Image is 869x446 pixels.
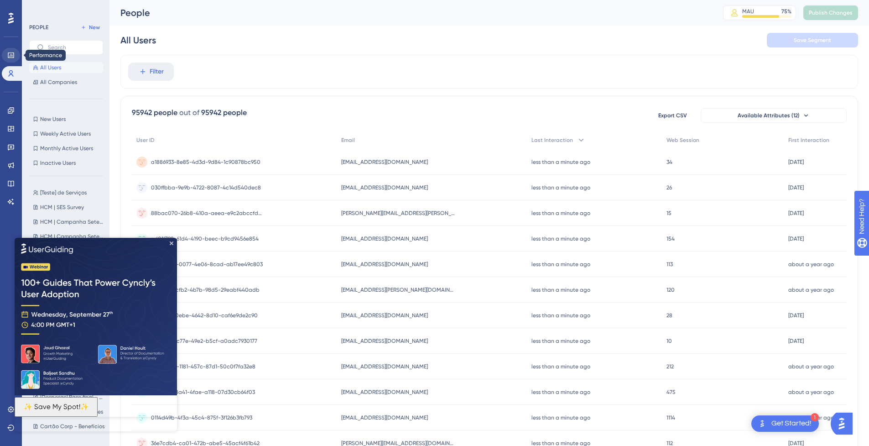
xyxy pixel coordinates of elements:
button: Monthly Active Users [29,143,103,154]
time: about a year ago [788,389,834,395]
span: User ID [136,136,155,144]
span: [EMAIL_ADDRESS][DOMAIN_NAME] [341,337,428,345]
time: about a year ago [788,415,834,421]
span: New Users [40,115,66,123]
button: Export CSV [650,108,695,123]
span: Available Attributes (12) [738,112,800,119]
div: 1 [811,413,819,421]
span: 80589038-1181-457c-87d1-50c0f7fa32e8 [151,363,255,370]
span: [PERSON_NAME][EMAIL_ADDRESS][PERSON_NAME][DOMAIN_NAME] [341,210,455,217]
span: [EMAIL_ADDRESS][DOMAIN_NAME] [341,388,428,396]
time: less than a minute ago [531,287,590,293]
time: less than a minute ago [531,415,590,421]
div: Open Get Started! checklist, remaining modules: 1 [751,415,819,432]
div: MAU [742,8,754,15]
span: Save Segment [794,37,831,44]
span: Export CSV [658,112,687,119]
time: [DATE] [788,184,804,191]
button: Inactive Users [29,157,103,168]
span: Weekly Active Users [40,130,91,137]
div: People [120,6,700,19]
div: 95942 people [132,107,177,118]
button: Weekly Active Users [29,128,103,139]
button: Filter [128,63,174,81]
time: [DATE] [788,210,804,216]
span: 77b1893a-c77e-49e2-b5cf-a0adc7930177 [151,337,257,345]
div: Close Preview [155,4,159,7]
span: First Interaction [788,136,829,144]
span: ed01f798-61d4-4190-beec-b9cd9456e854 [151,235,259,242]
time: less than a minute ago [531,261,590,268]
time: about a year ago [788,363,834,370]
time: [DATE] [788,338,804,344]
span: [EMAIL_ADDRESS][PERSON_NAME][DOMAIN_NAME] [341,286,455,294]
time: less than a minute ago [531,363,590,370]
span: Publish Changes [809,9,853,16]
span: 4fbfc9c1-8a41-4fae-a118-07d30cb64f03 [151,388,255,396]
span: Last Interaction [531,136,573,144]
span: 145046ad-0077-4e06-8cad-ab17ee49c803 [151,261,263,268]
span: [Teste] de Serviços [40,189,87,196]
div: 75 % [781,8,791,15]
span: 34 [666,158,672,166]
time: about a year ago [788,287,834,293]
time: less than a minute ago [531,210,590,216]
button: Available Attributes (12) [701,108,847,123]
time: less than a minute ago [531,389,590,395]
span: HCM | SES Survey [40,204,84,211]
span: 26 [666,184,672,191]
span: [EMAIL_ADDRESS][DOMAIN_NAME] [341,414,428,421]
span: Need Help? [21,2,57,13]
span: 1114 [666,414,675,421]
span: Filter [150,66,164,77]
span: [EMAIL_ADDRESS][DOMAIN_NAME] [341,184,428,191]
span: 212 [666,363,674,370]
iframe: UserGuiding AI Assistant Launcher [831,410,858,437]
time: less than a minute ago [531,338,590,344]
span: [EMAIL_ADDRESS][DOMAIN_NAME] [341,312,428,319]
span: New [89,24,100,31]
time: less than a minute ago [531,184,590,191]
span: HCM | Campanha Setembro 690 [40,233,105,240]
span: Web Session [666,136,699,144]
div: All Users [120,34,156,47]
span: 113 [666,261,673,268]
button: [Teste] de Serviços [29,187,109,198]
span: Email [341,136,355,144]
span: a437011f-0ebe-4642-8d10-caf6e9de2c90 [151,312,258,319]
span: HCM | Campanha Setembro 890 [40,218,105,226]
span: Monthly Active Users [40,145,93,152]
span: 120 [666,286,675,294]
span: All Companies [40,79,77,86]
time: less than a minute ago [531,159,590,165]
div: out of [179,107,199,118]
span: 0114d49b-4f3a-45c4-875f-3f126b3fb793 [151,414,252,421]
img: launcher-image-alternative-text [757,418,768,429]
span: 28 [666,312,672,319]
button: All Users [29,62,103,73]
span: 3109b3f6-cfb2-4b7b-98d5-29eabf440adb [151,286,260,294]
button: New Users [29,114,103,125]
span: 15 [666,210,671,217]
button: HCM | SES Survey [29,202,109,213]
time: about a year ago [788,261,834,268]
span: [EMAIL_ADDRESS][DOMAIN_NAME] [341,235,428,242]
span: Inactive Users [40,159,76,167]
time: [DATE] [788,236,804,242]
span: 030ffbba-9e9b-4722-8087-4c14d540dec8 [151,184,261,191]
button: Publish Changes [803,5,858,20]
div: Get Started! [771,419,812,429]
time: less than a minute ago [531,236,590,242]
span: a1886933-8e85-4d3d-9d84-1c90878bc950 [151,158,260,166]
button: New [78,22,103,33]
div: PEOPLE [29,24,48,31]
span: [EMAIL_ADDRESS][DOMAIN_NAME] [341,261,428,268]
time: less than a minute ago [531,312,590,319]
span: [EMAIL_ADDRESS][DOMAIN_NAME] [341,363,428,370]
span: 88bac070-26b8-410a-aeea-e9c2abccfd00 [151,210,265,217]
span: 10 [666,337,672,345]
button: HCM | Campanha Setembro 890 [29,216,109,227]
span: 475 [666,388,676,396]
span: [EMAIL_ADDRESS][DOMAIN_NAME] [341,158,428,166]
